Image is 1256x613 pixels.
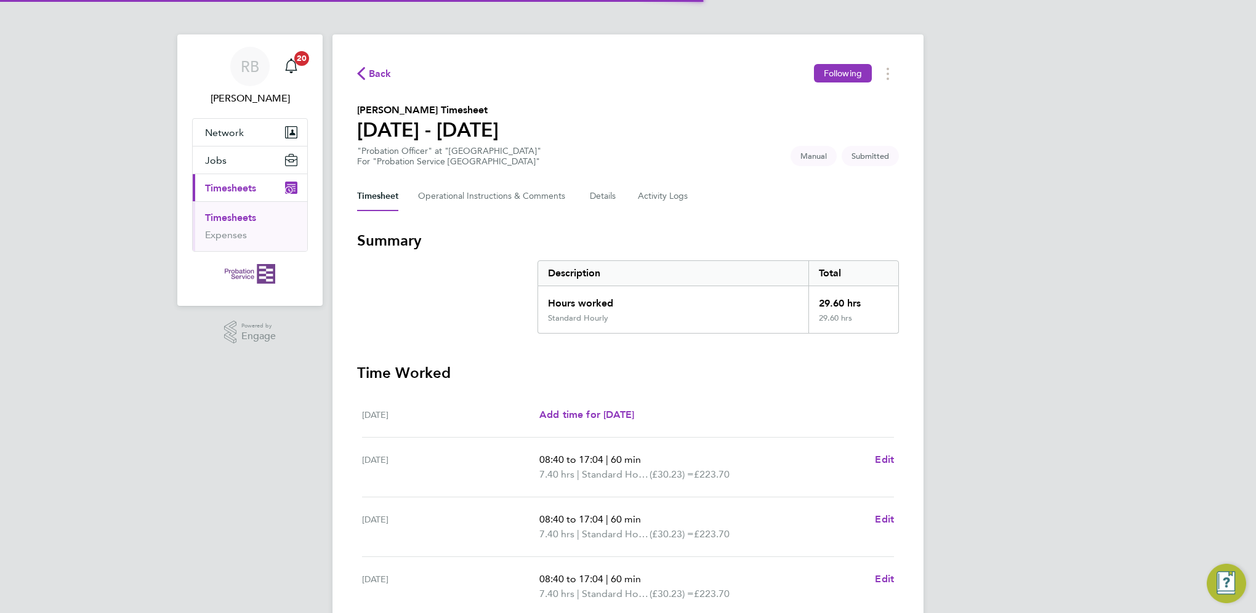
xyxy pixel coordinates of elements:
[1207,564,1246,603] button: Engage Resource Center
[842,146,899,166] span: This timesheet is Submitted.
[814,64,872,82] button: Following
[193,201,307,251] div: Timesheets
[362,407,539,422] div: [DATE]
[362,512,539,542] div: [DATE]
[357,231,899,250] h3: Summary
[577,468,579,480] span: |
[205,127,244,138] span: Network
[193,146,307,174] button: Jobs
[539,588,574,599] span: 7.40 hrs
[577,528,579,540] span: |
[205,229,247,241] a: Expenses
[875,512,894,527] a: Edit
[539,468,574,480] span: 7.40 hrs
[241,321,276,331] span: Powered by
[694,528,730,540] span: £223.70
[539,407,634,422] a: Add time for [DATE]
[279,47,304,86] a: 20
[357,146,541,167] div: "Probation Officer" at "[GEOGRAPHIC_DATA]"
[538,286,808,313] div: Hours worked
[241,331,276,342] span: Engage
[177,34,323,306] nav: Main navigation
[875,573,894,585] span: Edit
[362,572,539,601] div: [DATE]
[205,212,256,223] a: Timesheets
[357,118,499,142] h1: [DATE] - [DATE]
[590,182,618,211] button: Details
[694,588,730,599] span: £223.70
[791,146,837,166] span: This timesheet was manually created.
[357,182,398,211] button: Timesheet
[192,91,308,106] span: Rebecca Barder
[205,154,227,166] span: Jobs
[548,313,608,323] div: Standard Hourly
[611,454,641,465] span: 60 min
[538,261,808,286] div: Description
[611,513,641,525] span: 60 min
[808,261,898,286] div: Total
[638,182,690,211] button: Activity Logs
[418,182,570,211] button: Operational Instructions & Comments
[875,572,894,587] a: Edit
[875,454,894,465] span: Edit
[357,156,541,167] div: For "Probation Service [GEOGRAPHIC_DATA]"
[357,66,392,81] button: Back
[606,513,608,525] span: |
[606,454,608,465] span: |
[582,527,650,542] span: Standard Hourly
[362,452,539,482] div: [DATE]
[193,174,307,201] button: Timesheets
[650,468,694,480] span: (£30.23) =
[606,573,608,585] span: |
[824,68,862,79] span: Following
[193,119,307,146] button: Network
[357,103,499,118] h2: [PERSON_NAME] Timesheet
[225,264,275,284] img: probationservice-logo-retina.png
[357,363,899,383] h3: Time Worked
[582,587,650,601] span: Standard Hourly
[369,66,392,81] span: Back
[539,409,634,420] span: Add time for [DATE]
[875,452,894,467] a: Edit
[650,528,694,540] span: (£30.23) =
[582,467,650,482] span: Standard Hourly
[241,58,259,74] span: RB
[877,64,899,83] button: Timesheets Menu
[539,573,603,585] span: 08:40 to 17:04
[650,588,694,599] span: (£30.23) =
[875,513,894,525] span: Edit
[808,286,898,313] div: 29.60 hrs
[694,468,730,480] span: £223.70
[808,313,898,333] div: 29.60 hrs
[539,528,574,540] span: 7.40 hrs
[539,513,603,525] span: 08:40 to 17:04
[192,47,308,106] a: RB[PERSON_NAME]
[539,454,603,465] span: 08:40 to 17:04
[192,264,308,284] a: Go to home page
[205,182,256,194] span: Timesheets
[611,573,641,585] span: 60 min
[537,260,899,334] div: Summary
[577,588,579,599] span: |
[224,321,276,344] a: Powered byEngage
[294,51,309,66] span: 20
